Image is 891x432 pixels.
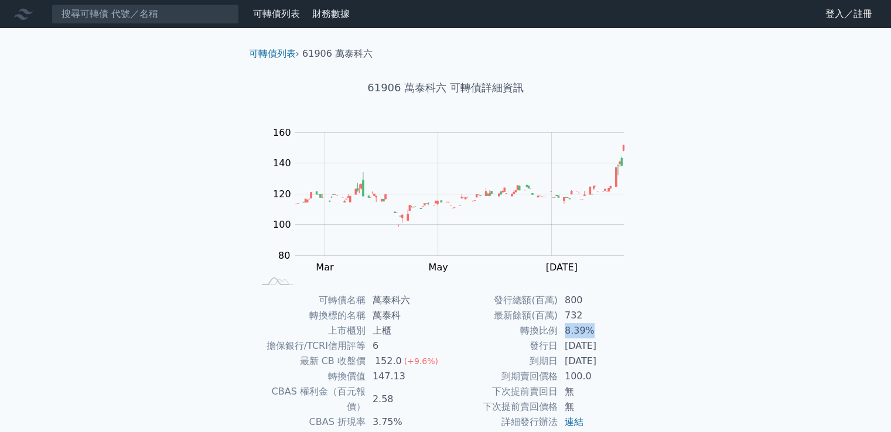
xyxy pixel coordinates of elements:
td: 最新餘額(百萬) [446,308,558,323]
a: 連結 [565,416,583,427]
li: › [249,47,299,61]
a: 可轉債列表 [253,8,300,19]
td: 詳細發行辦法 [446,414,558,430]
td: CBAS 折現率 [254,414,366,430]
span: (+9.6%) [404,356,438,366]
td: 轉換比例 [446,323,558,338]
h1: 61906 萬泰科六 可轉債詳細資訊 [240,80,652,96]
td: 下次提前賣回價格 [446,399,558,414]
td: CBAS 權利金（百元報價） [254,384,366,414]
tspan: May [428,262,448,273]
td: 2.58 [366,384,446,414]
td: 732 [558,308,638,323]
td: 轉換價值 [254,369,366,384]
td: 147.13 [366,369,446,384]
td: 800 [558,293,638,308]
div: 152.0 [373,354,404,369]
tspan: 140 [273,157,291,169]
td: 最新 CB 收盤價 [254,354,366,369]
td: 發行日 [446,338,558,354]
li: 61906 萬泰科六 [302,47,373,61]
a: 可轉債列表 [249,48,296,59]
td: 8.39% [558,323,638,338]
td: 無 [558,384,638,399]
tspan: 100 [273,219,291,230]
td: 轉換標的名稱 [254,308,366,323]
td: 到期日 [446,354,558,369]
tspan: 120 [273,188,291,200]
td: 下次提前賣回日 [446,384,558,399]
tspan: Mar [316,262,334,273]
tspan: 160 [273,127,291,138]
td: 無 [558,399,638,414]
td: 上市櫃別 [254,323,366,338]
td: 100.0 [558,369,638,384]
td: [DATE] [558,354,638,369]
tspan: [DATE] [546,262,578,273]
td: [DATE] [558,338,638,354]
td: 發行總額(百萬) [446,293,558,308]
td: 萬泰科 [366,308,446,323]
g: Series [295,145,624,227]
g: Chart [267,127,641,297]
td: 萬泰科六 [366,293,446,308]
td: 擔保銀行/TCRI信用評等 [254,338,366,354]
td: 上櫃 [366,323,446,338]
td: 3.75% [366,414,446,430]
tspan: 80 [278,250,290,261]
a: 財務數據 [312,8,350,19]
td: 6 [366,338,446,354]
td: 可轉債名稱 [254,293,366,308]
a: 登入／註冊 [816,5,882,23]
input: 搜尋可轉債 代號／名稱 [52,4,239,24]
td: 到期賣回價格 [446,369,558,384]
